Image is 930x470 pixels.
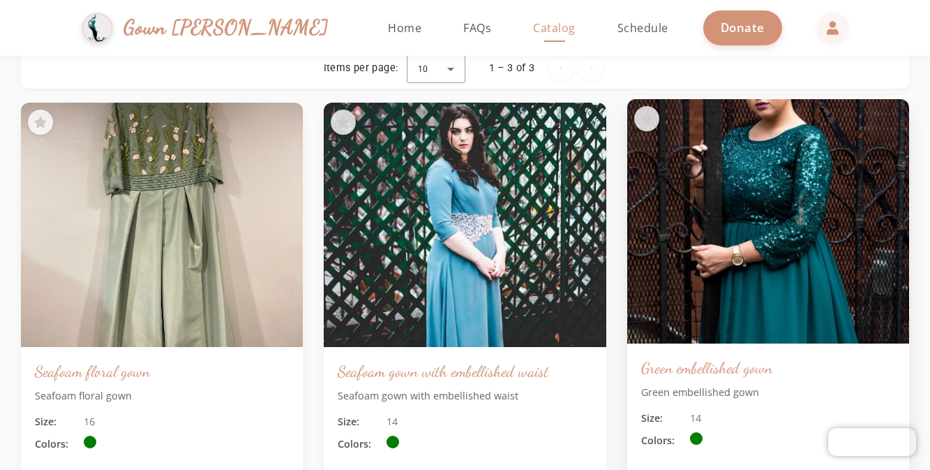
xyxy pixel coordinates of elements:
[21,103,303,347] img: Seafoam floral gown
[579,56,604,81] button: Next page
[388,20,421,36] span: Home
[35,361,289,381] h3: Seafoam floral gown
[82,13,113,44] img: Gown Gmach Logo
[82,9,342,47] a: Gown [PERSON_NAME]
[641,433,683,448] span: Colors:
[617,20,668,36] span: Schedule
[338,414,380,429] span: Size:
[533,20,576,36] span: Catalog
[324,103,606,347] img: Seafoam gown with embellished waist
[641,411,683,426] span: Size:
[324,61,398,75] div: Items per page:
[463,20,491,36] span: FAQs
[828,428,916,456] iframe: Chatra live chat
[620,93,917,350] img: Green embellished gown
[690,411,701,426] span: 14
[338,436,380,452] span: Colors:
[721,20,765,36] span: Donate
[548,56,573,81] button: Previous page
[387,414,398,429] span: 14
[35,388,289,404] p: Seafoam floral gown
[703,10,782,45] a: Donate
[35,436,77,452] span: Colors:
[84,414,95,429] span: 16
[641,358,895,378] h3: Green embellished gown
[123,13,328,43] span: Gown [PERSON_NAME]
[489,61,535,75] div: 1 – 3 of 3
[35,414,77,429] span: Size:
[338,361,592,381] h3: Seafoam gown with embellished waist
[338,388,592,404] p: Seafoam gown with embellished waist
[641,385,895,400] p: Green embellished gown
